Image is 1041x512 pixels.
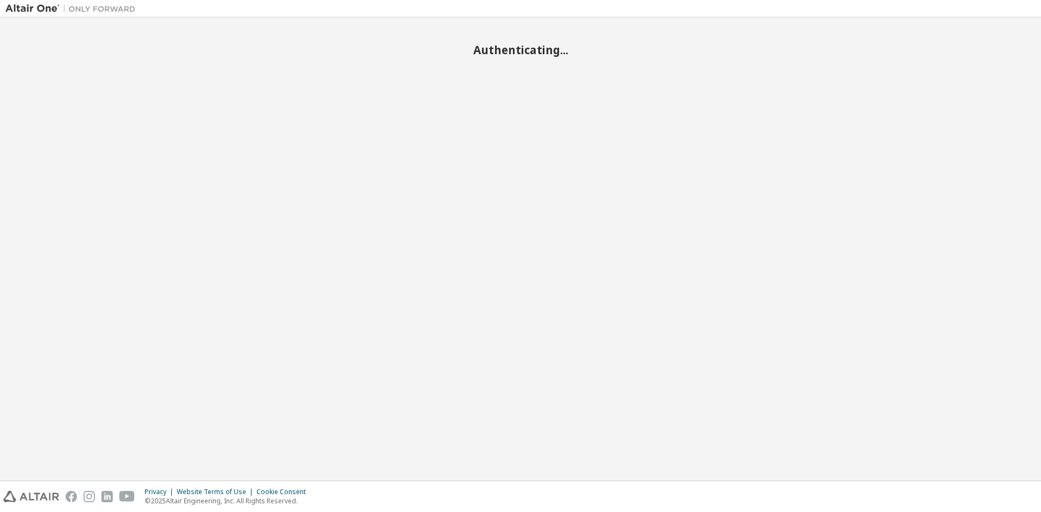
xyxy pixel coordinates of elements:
[256,488,312,496] div: Cookie Consent
[3,491,59,502] img: altair_logo.svg
[145,488,177,496] div: Privacy
[83,491,95,502] img: instagram.svg
[5,43,1036,57] h2: Authenticating...
[5,3,141,14] img: Altair One
[119,491,135,502] img: youtube.svg
[177,488,256,496] div: Website Terms of Use
[66,491,77,502] img: facebook.svg
[145,496,312,505] p: © 2025 Altair Engineering, Inc. All Rights Reserved.
[101,491,113,502] img: linkedin.svg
